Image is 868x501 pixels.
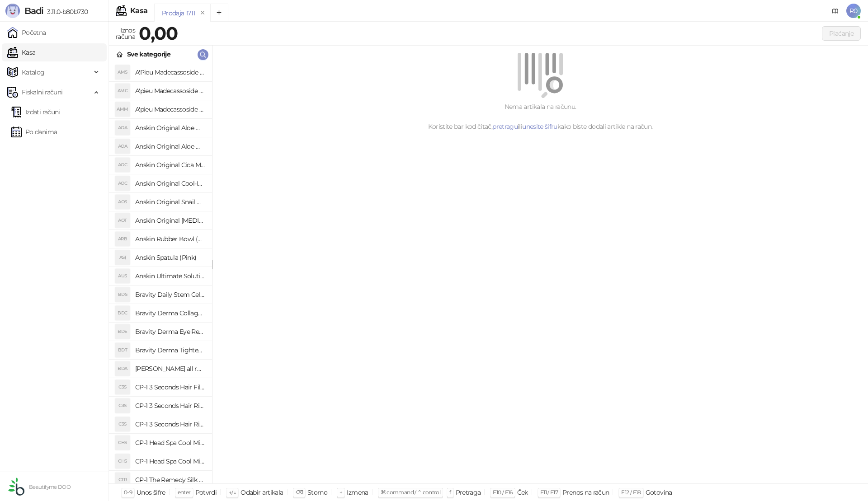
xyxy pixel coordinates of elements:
div: Pretraga [456,487,481,498]
a: Dokumentacija [828,4,843,18]
div: C3S [115,417,130,431]
h4: CP-1 Head Spa Cool Mint Shampoo [135,435,205,450]
h4: Anskin Original Cica Modeling Mask 240g [135,158,205,172]
div: BDS [115,287,130,302]
div: CTR [115,473,130,487]
div: ARB [115,232,130,246]
h4: Anskin Ultimate Solution Modeling Activator 1000ml [135,269,205,283]
h4: CP-1 Head Spa Cool Mint Shampoo [135,454,205,468]
div: Iznos računa [114,24,137,42]
button: Plaćanje [822,26,861,41]
span: f [449,489,451,496]
div: AOC [115,176,130,191]
h4: Bravity Derma Eye Repair Ampoule [135,324,205,339]
a: Početna [7,23,46,42]
div: AMC [115,84,130,98]
span: ↑/↓ [229,489,236,496]
div: BDT [115,343,130,357]
button: Add tab [210,4,228,22]
div: Ček [517,487,528,498]
span: F10 / F16 [493,489,512,496]
div: BDE [115,324,130,339]
h4: Anskin Spatula (Pink) [135,250,205,265]
div: Kasa [130,7,147,14]
a: pretragu [492,122,518,131]
h4: A'pieu Madecassoside Cream 2X [135,84,205,98]
div: BDA [115,361,130,376]
span: 3.11.0-b80b730 [43,8,88,16]
div: Unos šifre [137,487,165,498]
div: Odabir artikala [241,487,283,498]
h4: CP-1 3 Seconds Hair Ringer Hair Fill-up Ampoule [135,417,205,431]
span: Fiskalni računi [22,83,62,101]
h4: A'Pieu Madecassoside Sleeping Mask [135,65,205,80]
div: grid [109,63,212,483]
img: Logo [5,4,20,18]
div: AOA [115,121,130,135]
h4: Bravity Derma Tightening Neck Ampoule [135,343,205,357]
div: C3S [115,398,130,413]
div: AMM [115,102,130,117]
h4: Bravity Derma Collagen Eye Cream [135,306,205,320]
h4: Anskin Original Aloe Modeling Mask (Refill) 240g [135,121,205,135]
span: 0-9 [124,489,132,496]
h4: Anskin Original Snail Modeling Mask 1kg [135,195,205,209]
span: + [340,489,342,496]
span: F11 / F17 [540,489,558,496]
h4: Anskin Rubber Bowl (Pink) [135,232,205,246]
span: ⌘ command / ⌃ control [381,489,441,496]
a: unesite šifru [522,122,557,131]
button: remove [197,9,208,17]
div: AUS [115,269,130,283]
a: Izdati računi [11,103,60,121]
div: AOC [115,158,130,172]
div: CHS [115,435,130,450]
div: Nema artikala na računu. Koristite bar kod čitač, ili kako biste dodali artikle na račun. [223,102,857,131]
div: Storno [307,487,327,498]
h4: Bravity Daily Stem Cell Sleeping Pack [135,287,205,302]
div: AMS [115,65,130,80]
div: Gotovina [646,487,672,498]
div: Sve kategorije [127,49,170,59]
strong: 0,00 [139,22,178,44]
img: 64x64-companyLogo-432ed541-86f2-4000-a6d6-137676e77c9d.png [7,478,25,496]
div: BDC [115,306,130,320]
span: Badi [24,5,43,16]
h4: A'pieu Madecassoside Moisture Gel Cream [135,102,205,117]
h4: CP-1 3 Seconds Hair Ringer Hair Fill-up Ampoule [135,398,205,413]
div: AS( [115,250,130,265]
span: Katalog [22,63,45,81]
div: AOT [115,213,130,228]
span: F12 / F18 [621,489,641,496]
div: Prodaja 1711 [162,8,195,18]
h4: [PERSON_NAME] all round modeling powder [135,361,205,376]
small: Beautifyme DOO [29,484,71,490]
div: Izmena [347,487,368,498]
span: R0 [846,4,861,18]
div: Prenos na račun [562,487,609,498]
div: CHS [115,454,130,468]
h4: CP-1 3 Seconds Hair Fill-up Waterpack [135,380,205,394]
span: enter [178,489,191,496]
div: C3S [115,380,130,394]
div: AOS [115,195,130,209]
div: AOA [115,139,130,154]
a: Po danima [11,123,57,141]
h4: Anskin Original Cool-Ice Modeling Mask 1kg [135,176,205,191]
h4: Anskin Original [MEDICAL_DATA] Modeling Mask 240g [135,213,205,228]
h4: CP-1 The Remedy Silk Essence [135,473,205,487]
div: Potvrdi [195,487,217,498]
a: Kasa [7,43,35,61]
span: ⌫ [296,489,303,496]
h4: Anskin Original Aloe Modeling Mask 1kg [135,139,205,154]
